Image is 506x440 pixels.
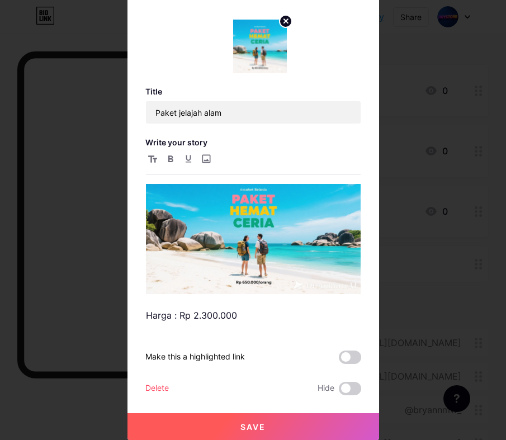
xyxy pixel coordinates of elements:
[146,101,361,124] input: Title
[145,87,361,96] h3: Title
[145,138,361,147] h3: Write your story
[318,382,334,395] span: Hide
[145,351,245,364] div: Make this a highlighted link
[145,382,169,395] div: Delete
[233,20,287,73] img: link_thumbnail
[240,422,266,432] span: Save
[146,307,361,323] p: Harga : Rp 2.300.000
[127,413,379,440] button: Save
[146,173,361,294] img: GqgQIyUROB3bhWWF_poster_prom....jpeg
